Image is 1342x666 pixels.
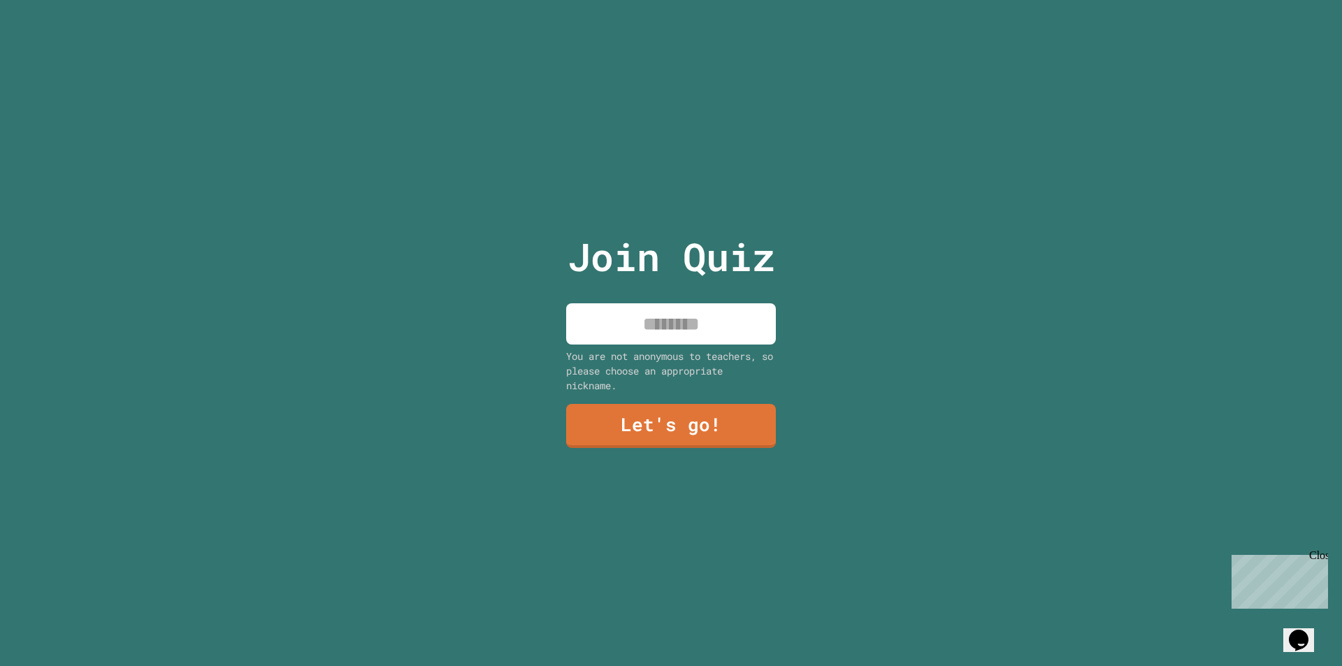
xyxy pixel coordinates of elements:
[566,404,776,448] a: Let's go!
[1283,610,1328,652] iframe: chat widget
[1226,549,1328,609] iframe: chat widget
[568,228,775,286] p: Join Quiz
[566,349,776,393] div: You are not anonymous to teachers, so please choose an appropriate nickname.
[6,6,96,89] div: Chat with us now!Close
